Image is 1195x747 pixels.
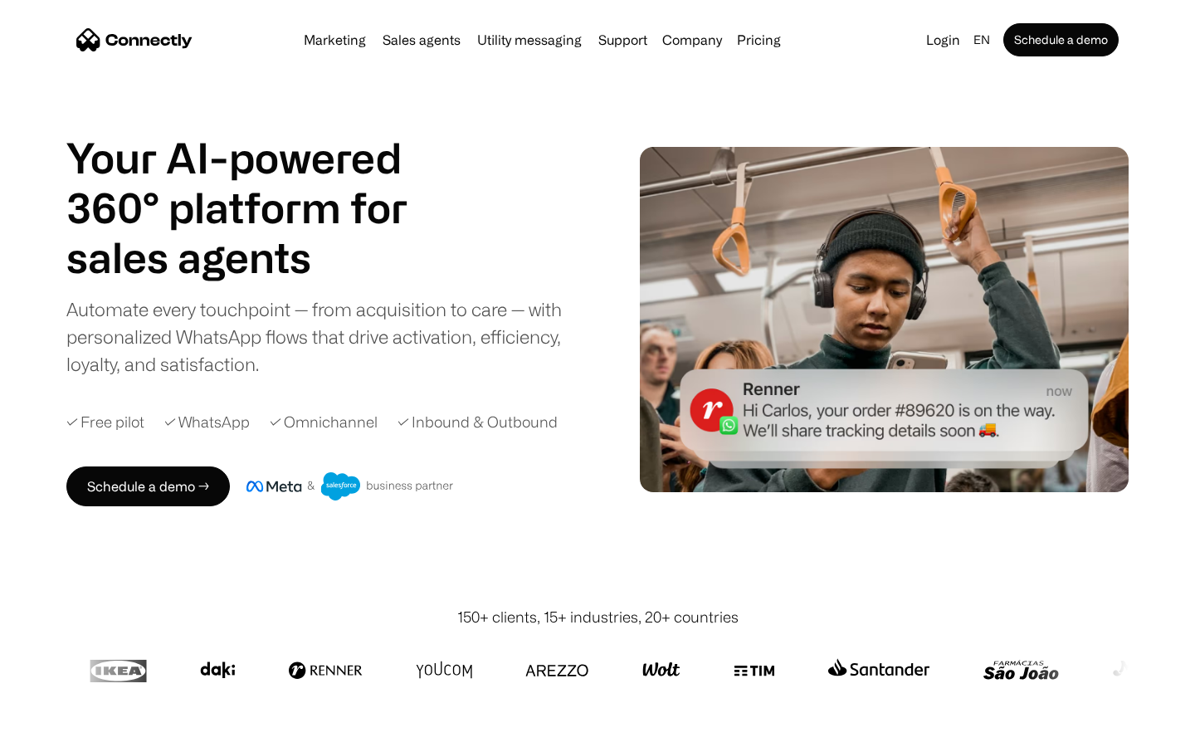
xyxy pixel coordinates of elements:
[662,28,722,51] div: Company
[471,33,588,46] a: Utility messaging
[457,606,739,628] div: 150+ clients, 15+ industries, 20+ countries
[1003,23,1119,56] a: Schedule a demo
[967,28,1000,51] div: en
[66,133,448,232] h1: Your AI-powered 360° platform for
[66,411,144,433] div: ✓ Free pilot
[66,232,448,282] h1: sales agents
[33,718,100,741] ul: Language list
[730,33,788,46] a: Pricing
[919,28,967,51] a: Login
[66,232,448,282] div: 1 of 4
[66,232,448,282] div: carousel
[398,411,558,433] div: ✓ Inbound & Outbound
[164,411,250,433] div: ✓ WhatsApp
[246,472,454,500] img: Meta and Salesforce business partner badge.
[66,466,230,506] a: Schedule a demo →
[76,27,193,52] a: home
[66,295,589,378] div: Automate every touchpoint — from acquisition to care — with personalized WhatsApp flows that driv...
[270,411,378,433] div: ✓ Omnichannel
[297,33,373,46] a: Marketing
[17,716,100,741] aside: Language selected: English
[592,33,654,46] a: Support
[657,28,727,51] div: Company
[376,33,467,46] a: Sales agents
[973,28,990,51] div: en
